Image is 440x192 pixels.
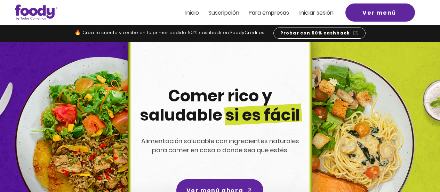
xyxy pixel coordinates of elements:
[299,10,334,16] a: Iniciar sesión
[362,8,396,17] span: Ver menú
[299,9,334,17] span: Iniciar sesión
[249,10,289,16] a: Para empresas
[140,85,300,126] span: Comer rico y saludable si es fácil
[185,10,199,16] a: Inicio
[345,3,415,22] a: Ver menú
[249,9,255,17] span: Pa
[141,137,299,154] span: Alimentación saludable con ingredientes naturales para comer en casa o donde sea que estés.
[15,5,57,20] img: Logo_Foody V2.0.0 (3).png
[74,30,264,36] span: 🔥 Crea tu cuenta y recibe en tu primer pedido 50% cashback en FoodyCréditos
[400,152,433,185] iframe: Messagebird Livechat Widget
[280,30,350,36] span: Probar con 50% cashback
[273,28,366,39] a: Probar con 50% cashback
[185,9,199,17] span: Inicio
[208,10,239,16] a: Suscripción
[255,9,289,17] span: ra empresas
[208,9,239,17] span: Suscripción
